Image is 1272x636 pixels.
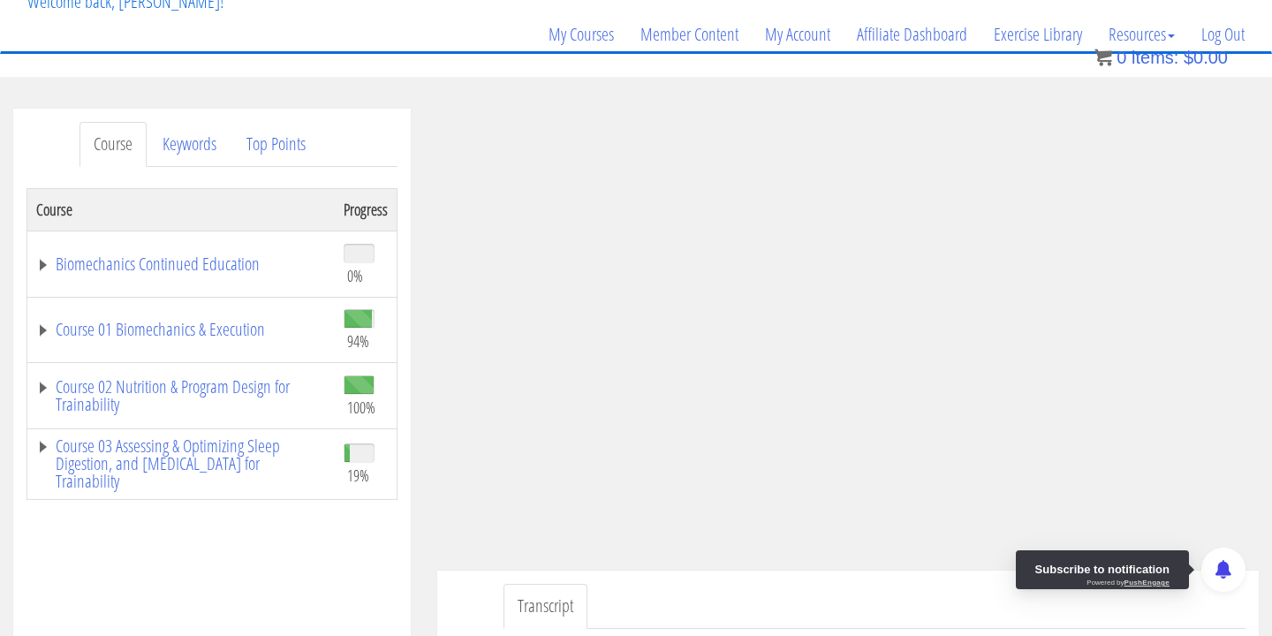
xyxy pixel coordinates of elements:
[232,122,320,167] a: Top Points
[148,122,231,167] a: Keywords
[1094,49,1112,66] img: icon11.png
[1124,579,1170,587] strong: PushEngage
[79,122,147,167] a: Course
[36,437,326,490] a: Course 03 Assessing & Optimizing Sleep Digestion, and [MEDICAL_DATA] for Trainability
[503,584,587,629] a: Transcript
[1132,48,1178,67] span: items:
[335,188,397,231] th: Progress
[1117,48,1126,67] span: 0
[1086,579,1170,587] div: Powered by
[347,266,363,285] span: 0%
[36,321,326,338] a: Course 01 Biomechanics & Execution
[27,188,336,231] th: Course
[1184,48,1228,67] bdi: 0.00
[347,331,369,351] span: 94%
[1184,48,1193,67] span: $
[36,378,326,413] a: Course 02 Nutrition & Program Design for Trainability
[347,397,375,417] span: 100%
[1094,48,1228,67] a: 0 items: $0.00
[36,255,326,273] a: Biomechanics Continued Education
[1035,561,1170,579] div: Subscribe to notification
[347,466,369,485] span: 19%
